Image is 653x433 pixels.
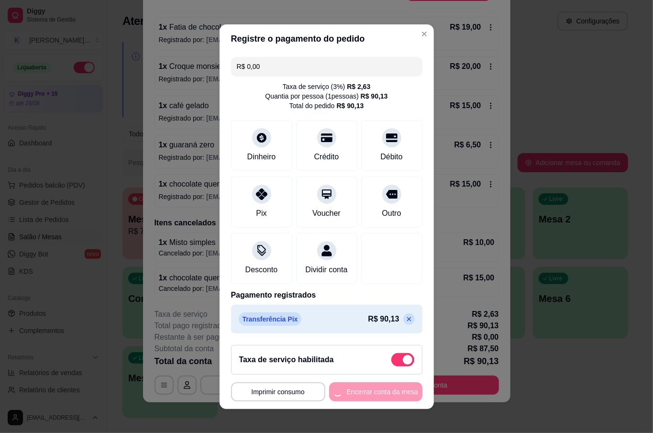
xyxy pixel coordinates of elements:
[312,208,341,219] div: Voucher
[239,312,302,326] p: Transferência Pix
[417,26,432,42] button: Close
[245,264,278,276] div: Desconto
[247,151,276,163] div: Dinheiro
[368,313,399,325] p: R$ 90,13
[382,208,401,219] div: Outro
[237,57,417,76] input: Ex.: hambúrguer de cordeiro
[380,151,402,163] div: Débito
[347,82,370,91] div: R$ 2,63
[220,24,434,53] header: Registre o pagamento do pedido
[337,101,364,111] div: R$ 90,13
[231,289,422,301] p: Pagamento registrados
[283,82,371,91] div: Taxa de serviço ( 3 %)
[256,208,266,219] div: Pix
[314,151,339,163] div: Crédito
[361,91,388,101] div: R$ 90,13
[305,264,347,276] div: Dividir conta
[231,382,325,401] button: Imprimir consumo
[239,354,334,366] h2: Taxa de serviço habilitada
[265,91,387,101] div: Quantia por pessoa ( 1 pessoas)
[289,101,364,111] div: Total do pedido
